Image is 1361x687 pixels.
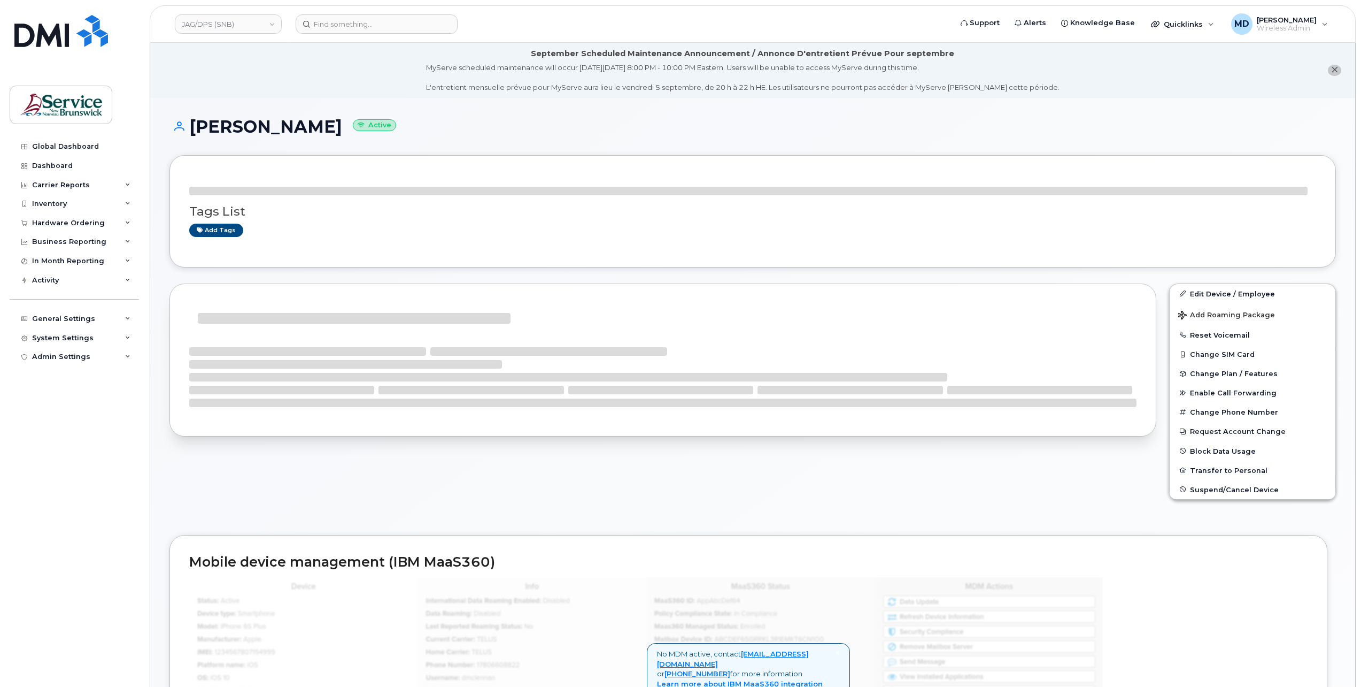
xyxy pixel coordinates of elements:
[426,63,1060,93] div: MyServe scheduled maintenance will occur [DATE][DATE] 8:00 PM - 10:00 PM Eastern. Users will be u...
[1190,389,1277,397] span: Enable Call Forwarding
[1170,364,1335,383] button: Change Plan / Features
[1328,65,1341,76] button: close notification
[531,48,954,59] div: September Scheduled Maintenance Announcement / Annonce D'entretient Prévue Pour septembre
[189,224,243,237] a: Add tags
[1170,303,1335,325] button: Add Roaming Package
[1190,485,1279,493] span: Suspend/Cancel Device
[1170,480,1335,499] button: Suspend/Cancel Device
[1190,370,1278,378] span: Change Plan / Features
[353,119,396,132] small: Active
[1170,345,1335,364] button: Change SIM Card
[836,648,840,658] span: ×
[1170,422,1335,441] button: Request Account Change
[1170,402,1335,422] button: Change Phone Number
[1170,325,1335,345] button: Reset Voicemail
[189,205,1316,218] h3: Tags List
[836,649,840,657] a: Close
[1170,284,1335,303] a: Edit Device / Employee
[189,555,1308,570] h2: Mobile device management (IBM MaaS360)
[169,117,1336,136] h1: [PERSON_NAME]
[1170,383,1335,402] button: Enable Call Forwarding
[664,669,730,678] a: [PHONE_NUMBER]
[1170,441,1335,461] button: Block Data Usage
[1178,311,1275,321] span: Add Roaming Package
[657,650,809,668] a: [EMAIL_ADDRESS][DOMAIN_NAME]
[1170,461,1335,480] button: Transfer to Personal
